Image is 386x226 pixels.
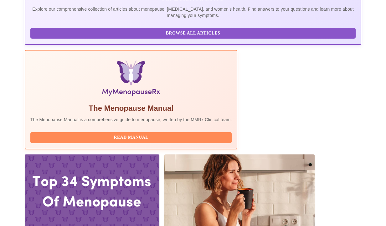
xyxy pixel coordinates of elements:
[30,103,232,113] h5: The Menopause Manual
[30,28,356,39] button: Browse All Articles
[30,6,356,19] p: Explore our comprehensive collection of articles about menopause, [MEDICAL_DATA], and women's hea...
[37,134,226,142] span: Read Manual
[30,30,357,35] a: Browse All Articles
[30,132,232,143] button: Read Manual
[62,61,200,98] img: Menopause Manual
[37,30,349,37] span: Browse All Articles
[30,134,234,140] a: Read Manual
[30,116,232,123] p: The Menopause Manual is a comprehensive guide to menopause, written by the MMRx Clinical team.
